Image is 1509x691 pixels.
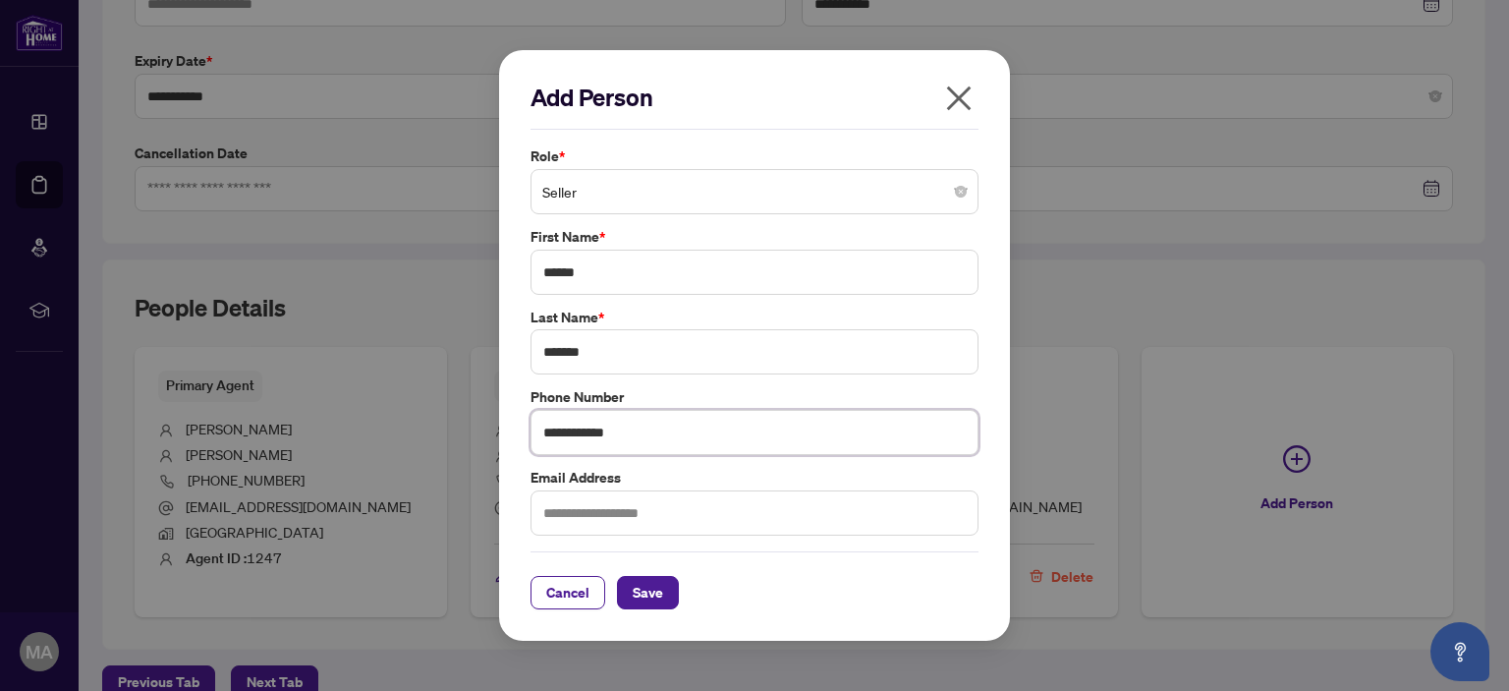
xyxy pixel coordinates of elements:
[531,82,978,113] h2: Add Person
[531,226,978,248] label: First Name
[531,307,978,328] label: Last Name
[531,386,978,408] label: Phone Number
[617,576,679,609] button: Save
[531,576,605,609] button: Cancel
[546,577,589,608] span: Cancel
[531,145,978,167] label: Role
[943,83,975,114] span: close
[955,186,967,198] span: close-circle
[633,577,663,608] span: Save
[1430,622,1489,681] button: Open asap
[542,173,967,210] span: Seller
[531,467,978,489] label: Email Address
